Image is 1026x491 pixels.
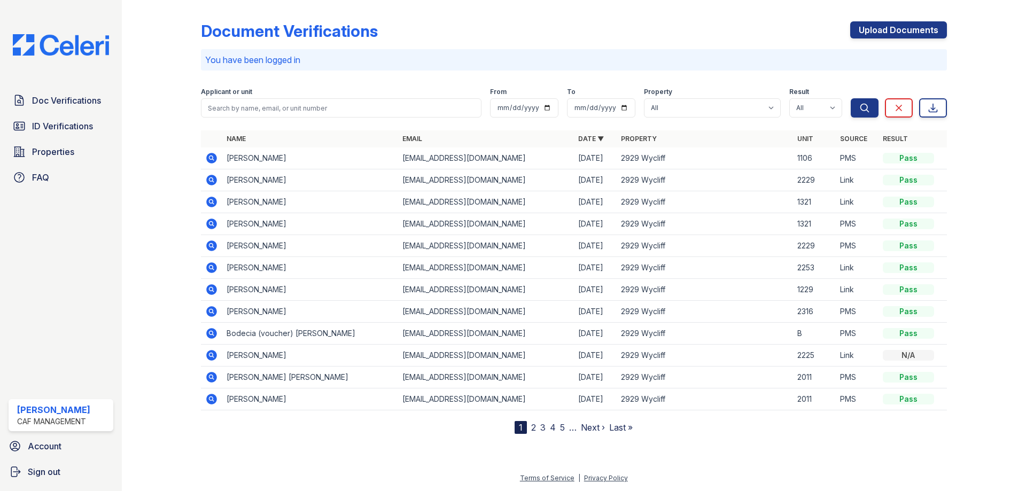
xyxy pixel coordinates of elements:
a: Result [883,135,908,143]
td: 2929 Wycliff [617,213,792,235]
a: Privacy Policy [584,474,628,482]
a: 3 [540,422,546,433]
a: Unit [797,135,813,143]
td: 2229 [793,235,836,257]
td: [DATE] [574,345,617,367]
td: PMS [836,147,879,169]
td: [DATE] [574,235,617,257]
td: 2929 Wycliff [617,279,792,301]
td: [PERSON_NAME] [222,191,398,213]
td: B [793,323,836,345]
td: [DATE] [574,301,617,323]
td: [DATE] [574,169,617,191]
td: [EMAIL_ADDRESS][DOMAIN_NAME] [398,345,574,367]
td: 2225 [793,345,836,367]
td: Link [836,345,879,367]
div: Pass [883,328,934,339]
div: Pass [883,262,934,273]
div: Pass [883,175,934,185]
td: [DATE] [574,367,617,388]
a: Sign out [4,461,118,482]
div: [PERSON_NAME] [17,403,90,416]
td: Link [836,191,879,213]
a: Upload Documents [850,21,947,38]
td: [PERSON_NAME] [222,301,398,323]
td: [EMAIL_ADDRESS][DOMAIN_NAME] [398,191,574,213]
td: [PERSON_NAME] [222,235,398,257]
img: CE_Logo_Blue-a8612792a0a2168367f1c8372b55b34899dd931a85d93a1a3d3e32e68fde9ad4.png [4,34,118,56]
td: 2229 [793,169,836,191]
span: Sign out [28,465,60,478]
a: Next › [581,422,605,433]
td: [EMAIL_ADDRESS][DOMAIN_NAME] [398,169,574,191]
a: Source [840,135,867,143]
a: 5 [560,422,565,433]
td: 2929 Wycliff [617,367,792,388]
td: [EMAIL_ADDRESS][DOMAIN_NAME] [398,235,574,257]
a: Email [402,135,422,143]
td: [PERSON_NAME] [222,147,398,169]
a: Account [4,435,118,457]
td: PMS [836,323,879,345]
td: [EMAIL_ADDRESS][DOMAIN_NAME] [398,323,574,345]
a: ID Verifications [9,115,113,137]
td: [DATE] [574,323,617,345]
td: [PERSON_NAME] [PERSON_NAME] [222,367,398,388]
td: [EMAIL_ADDRESS][DOMAIN_NAME] [398,279,574,301]
td: Link [836,279,879,301]
td: 1106 [793,147,836,169]
td: 2929 Wycliff [617,257,792,279]
a: FAQ [9,167,113,188]
a: 2 [531,422,536,433]
span: Properties [32,145,74,158]
td: 2011 [793,367,836,388]
a: Name [227,135,246,143]
label: Property [644,88,672,96]
td: 2253 [793,257,836,279]
div: Pass [883,219,934,229]
a: Date ▼ [578,135,604,143]
div: Pass [883,240,934,251]
td: 2011 [793,388,836,410]
div: Pass [883,197,934,207]
td: [EMAIL_ADDRESS][DOMAIN_NAME] [398,367,574,388]
td: Bodecia (voucher) [PERSON_NAME] [222,323,398,345]
label: Applicant or unit [201,88,252,96]
td: PMS [836,301,879,323]
td: 2929 Wycliff [617,191,792,213]
span: Doc Verifications [32,94,101,107]
div: 1 [515,421,527,434]
label: To [567,88,576,96]
div: Pass [883,284,934,295]
td: [PERSON_NAME] [222,345,398,367]
td: PMS [836,213,879,235]
div: Pass [883,153,934,163]
div: Document Verifications [201,21,378,41]
label: From [490,88,507,96]
td: [EMAIL_ADDRESS][DOMAIN_NAME] [398,301,574,323]
td: 2929 Wycliff [617,301,792,323]
td: 2929 Wycliff [617,169,792,191]
a: Property [621,135,657,143]
span: Account [28,440,61,453]
span: FAQ [32,171,49,184]
label: Result [789,88,809,96]
p: You have been logged in [205,53,943,66]
a: Doc Verifications [9,90,113,111]
td: Link [836,257,879,279]
td: [DATE] [574,257,617,279]
span: ID Verifications [32,120,93,133]
td: 2929 Wycliff [617,345,792,367]
a: Properties [9,141,113,162]
td: [DATE] [574,279,617,301]
td: 2316 [793,301,836,323]
td: PMS [836,388,879,410]
td: [EMAIL_ADDRESS][DOMAIN_NAME] [398,213,574,235]
td: [EMAIL_ADDRESS][DOMAIN_NAME] [398,147,574,169]
td: [DATE] [574,388,617,410]
div: CAF Management [17,416,90,427]
td: 2929 Wycliff [617,235,792,257]
td: [PERSON_NAME] [222,257,398,279]
div: | [578,474,580,482]
td: 1321 [793,213,836,235]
